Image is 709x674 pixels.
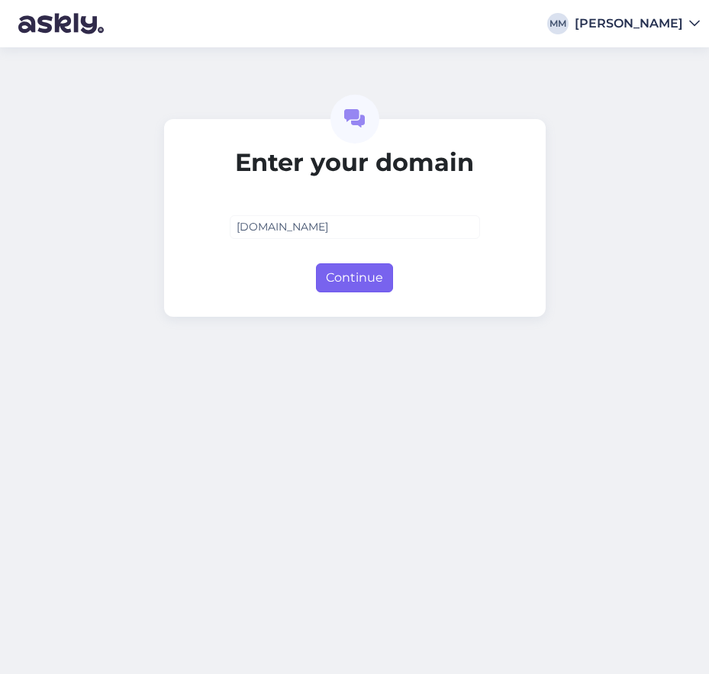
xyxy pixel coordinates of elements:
[230,148,480,177] h2: Enter your domain
[575,18,700,30] a: [PERSON_NAME]
[575,18,683,30] div: [PERSON_NAME]
[316,263,393,292] button: Continue
[547,13,569,34] div: MM
[230,215,480,239] input: www.example.com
